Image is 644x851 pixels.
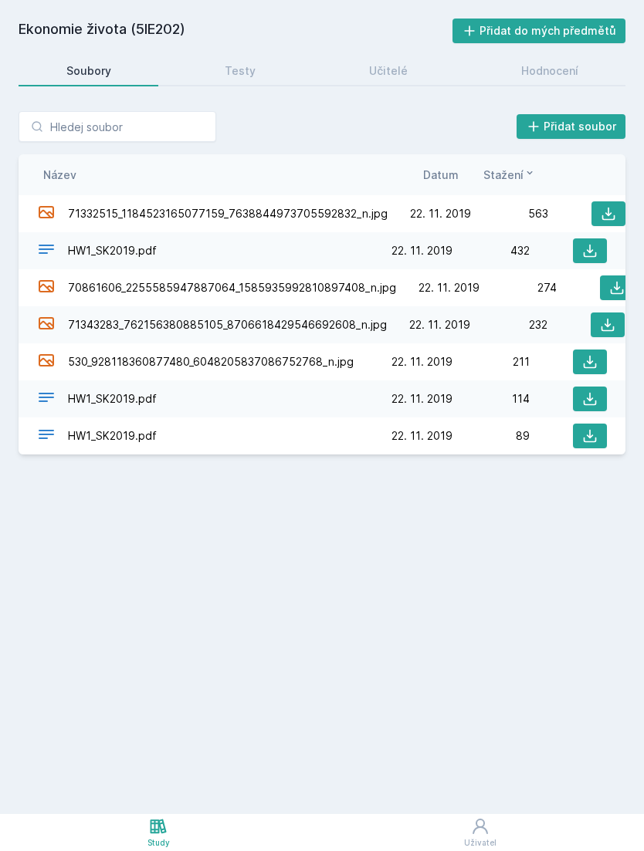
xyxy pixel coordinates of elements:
button: Název [43,167,76,183]
div: Uživatel [464,837,497,849]
input: Hledej soubor [19,111,216,142]
span: 71332515_1184523165077159_7638844973705592832_n.jpg [68,206,388,221]
div: 432 [452,243,530,258]
div: Učitelé [369,63,408,79]
span: 22. 11. 2019 [419,280,480,295]
div: PDF [37,240,56,262]
div: 274 [480,280,557,295]
span: 22. 11. 2019 [391,354,452,370]
div: PDF [37,425,56,447]
div: Hodnocení [521,63,578,79]
div: 563 [471,206,548,221]
span: Stažení [483,167,524,183]
div: Testy [225,63,256,79]
div: JPG [37,203,56,225]
div: 89 [452,428,530,444]
button: Přidat soubor [517,114,626,139]
button: Datum [423,167,459,183]
button: Stažení [483,167,536,183]
div: Soubory [66,63,111,79]
div: Study [147,837,170,849]
span: 22. 11. 2019 [391,391,452,407]
span: 71343283_762156380885105_8706618429546692608_n.jpg [68,317,387,333]
div: JPG [37,277,56,299]
a: Učitelé [321,56,455,86]
a: Hodnocení [473,56,625,86]
a: Testy [177,56,303,86]
span: HW1_SK2019.pdf [68,428,157,444]
button: Přidat do mých předmětů [452,19,626,43]
div: JPG [37,351,56,373]
a: Soubory [19,56,158,86]
span: 22. 11. 2019 [391,243,452,258]
span: 22. 11. 2019 [391,428,452,444]
span: 530_928118360877480_6048205837086752768_n.jpg [68,354,354,370]
div: 114 [452,391,530,407]
div: 211 [452,354,530,370]
div: 232 [470,317,547,333]
span: HW1_SK2019.pdf [68,391,157,407]
span: HW1_SK2019.pdf [68,243,157,258]
span: 70861606_2255585947887064_1585935992810897408_n.jpg [68,280,396,295]
div: JPG [37,314,56,336]
div: PDF [37,388,56,410]
h2: Ekonomie života (5IE202) [19,19,452,43]
span: 22. 11. 2019 [409,317,470,333]
span: 22. 11. 2019 [410,206,471,221]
